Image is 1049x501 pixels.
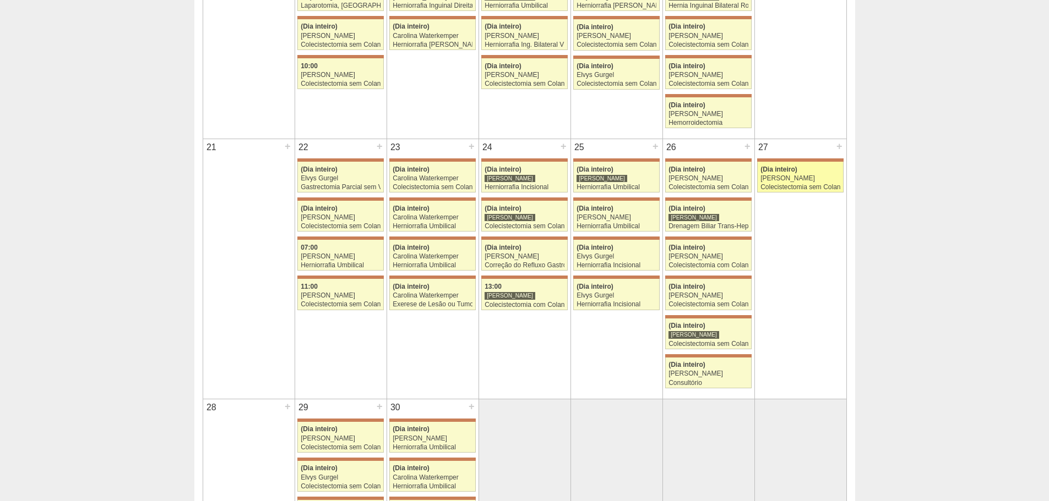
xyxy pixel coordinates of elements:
span: (Dia inteiro) [668,244,705,251]
a: (Dia inteiro) [PERSON_NAME] Colecistectomia sem Colangiografia VL [297,19,383,50]
div: Key: Maria Braido [481,197,567,201]
div: Colecistectomia sem Colangiografia VL [668,80,748,87]
div: Colecistectomia sem Colangiografia [301,80,381,87]
a: (Dia inteiro) [PERSON_NAME] Colecistectomia sem Colangiografia VL [665,279,751,310]
div: + [559,139,568,153]
span: (Dia inteiro) [485,205,521,212]
div: + [467,399,476,414]
div: Key: Maria Braido [297,236,383,240]
a: (Dia inteiro) [PERSON_NAME] Colecistectomia sem Colangiografia VL [665,19,751,50]
a: (Dia inteiro) [PERSON_NAME] Drenagem Biliar Trans-Hepática [665,201,751,232]
div: 25 [571,139,588,156]
span: (Dia inteiro) [668,205,705,212]
a: (Dia inteiro) [PERSON_NAME] Colecistectomia sem Colangiografia VL [757,162,843,192]
div: Key: Maria Braido [757,158,843,162]
div: [PERSON_NAME] [668,331,719,339]
div: Exerese de Lesão ou Tumor de Pele [393,301,472,308]
div: [PERSON_NAME] [485,213,535,222]
div: Herniorrafia Umbilical [301,262,381,269]
div: [PERSON_NAME] [485,32,564,40]
a: (Dia inteiro) [PERSON_NAME] Colecistectomia sem Colangiografia VL [665,58,751,89]
a: (Dia inteiro) [PERSON_NAME] Colecistectomia sem Colangiografia VL [481,201,567,232]
div: Key: Maria Braido [389,497,475,500]
div: Consultório [668,379,748,387]
div: [PERSON_NAME] [393,435,472,442]
div: Gastrectomia Parcial sem Vagotomia [301,184,381,191]
div: Herniorrafia Ing. Bilateral VL [485,41,564,48]
a: (Dia inteiro) [PERSON_NAME] Colecistectomia com Colangiografia VL [665,240,751,271]
a: (Dia inteiro) [PERSON_NAME] Herniorrafia Incisional [481,162,567,192]
a: (Dia inteiro) Elvys Gurgel Colecistectomia sem Colangiografia VL [297,461,383,492]
div: Key: Maria Braido [665,94,751,97]
div: 27 [755,139,772,156]
div: Colecistectomia sem Colangiografia VL [301,301,381,308]
div: Colecistectomia sem Colangiografia VL [668,340,748,348]
span: (Dia inteiro) [577,205,613,212]
div: Key: Maria Braido [573,56,659,59]
div: Herniorrafia Umbilical [485,2,564,9]
div: Key: Maria Braido [665,236,751,240]
div: Colecistectomia sem Colangiografia VL [577,41,656,48]
div: Correção do Refluxo Gastroesofágico video [485,262,564,269]
a: (Dia inteiro) Carolina Waterkemper Herniorrafia Umbilical [389,201,475,232]
a: (Dia inteiro) [PERSON_NAME] Colecistectomia sem Colangiografia VL [665,162,751,192]
span: 13:00 [485,283,502,290]
div: 23 [387,139,404,156]
div: [PERSON_NAME] [668,253,748,260]
div: Colecistectomia sem Colangiografia VL [301,483,381,490]
a: (Dia inteiro) Carolina Waterkemper Herniorrafia [PERSON_NAME] [389,19,475,50]
a: (Dia inteiro) Carolina Waterkemper Herniorrafia Umbilical [389,461,475,492]
a: (Dia inteiro) [PERSON_NAME] Herniorrafia Ing. Bilateral VL [481,19,567,50]
div: Colecistectomia com Colangiografia VL [485,301,564,309]
div: Key: Maria Braido [665,16,751,19]
div: [PERSON_NAME] [485,174,535,183]
div: Carolina Waterkemper [393,292,472,299]
a: (Dia inteiro) Carolina Waterkemper Colecistectomia sem Colangiografia VL [389,162,475,192]
div: Colecistectomia sem Colangiografia VL [301,41,381,48]
div: [PERSON_NAME] [668,175,748,182]
div: Key: Maria Braido [665,354,751,357]
div: Key: Maria Braido [481,158,567,162]
div: Colecistectomia com Colangiografia VL [668,262,748,269]
div: Herniorrafia Incisional [577,262,656,269]
span: (Dia inteiro) [393,283,430,290]
span: (Dia inteiro) [668,101,705,109]
div: Colecistectomia sem Colangiografia VL [485,80,564,87]
div: 26 [663,139,680,156]
div: Carolina Waterkemper [393,253,472,260]
div: [PERSON_NAME] [577,174,627,183]
div: 24 [479,139,496,156]
a: (Dia inteiro) Elvys Gurgel Colecistectomia sem Colangiografia VL [573,59,659,90]
a: (Dia inteiro) [PERSON_NAME] Colecistectomia sem Colangiografia VL [573,19,659,50]
div: [PERSON_NAME] [301,253,381,260]
div: [PERSON_NAME] [485,71,564,79]
div: Herniorrafia Incisional [577,301,656,308]
div: Key: Maria Braido [389,236,475,240]
div: Hernia Inguinal Bilateral Robótica [668,2,748,9]
div: Key: Maria Braido [665,315,751,318]
div: Colecistectomia sem Colangiografia VL [668,301,748,308]
span: (Dia inteiro) [485,62,521,70]
span: (Dia inteiro) [301,205,338,212]
div: 29 [295,399,312,416]
span: (Dia inteiro) [485,166,521,173]
div: + [835,139,844,153]
div: Key: Maria Braido [481,55,567,58]
div: Key: Maria Braido [573,236,659,240]
div: Elvys Gurgel [577,253,656,260]
div: Colecistectomia sem Colangiografia VL [301,223,381,230]
a: (Dia inteiro) Elvys Gurgel Herniorrafia Incisional [573,279,659,310]
div: 30 [387,399,404,416]
div: Hemorroidectomia [668,119,748,126]
div: Key: Maria Braido [573,197,659,201]
div: Key: Maria Braido [389,458,475,461]
span: (Dia inteiro) [393,23,430,30]
div: [PERSON_NAME] [668,111,748,118]
div: Herniorrafia Incisional [485,184,564,191]
div: Key: Maria Braido [481,276,567,279]
div: + [283,399,292,414]
div: [PERSON_NAME] [301,71,381,79]
div: Elvys Gurgel [301,474,381,481]
div: Herniorrafia Umbilical [393,444,472,451]
div: [PERSON_NAME] [668,213,719,222]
